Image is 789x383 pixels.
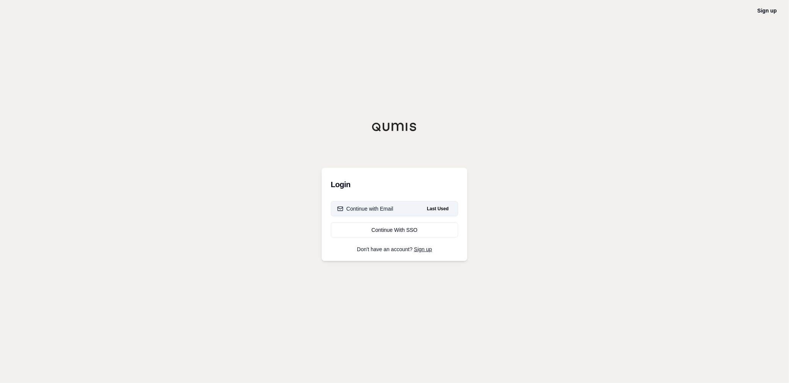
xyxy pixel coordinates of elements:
a: Continue With SSO [331,222,458,238]
img: Qumis [372,122,417,131]
a: Sign up [414,246,432,252]
p: Don't have an account? [331,247,458,252]
a: Sign up [758,8,777,14]
span: Last Used [424,204,452,213]
div: Continue with Email [337,205,393,213]
button: Continue with EmailLast Used [331,201,458,216]
div: Continue With SSO [337,226,452,234]
h3: Login [331,177,458,192]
